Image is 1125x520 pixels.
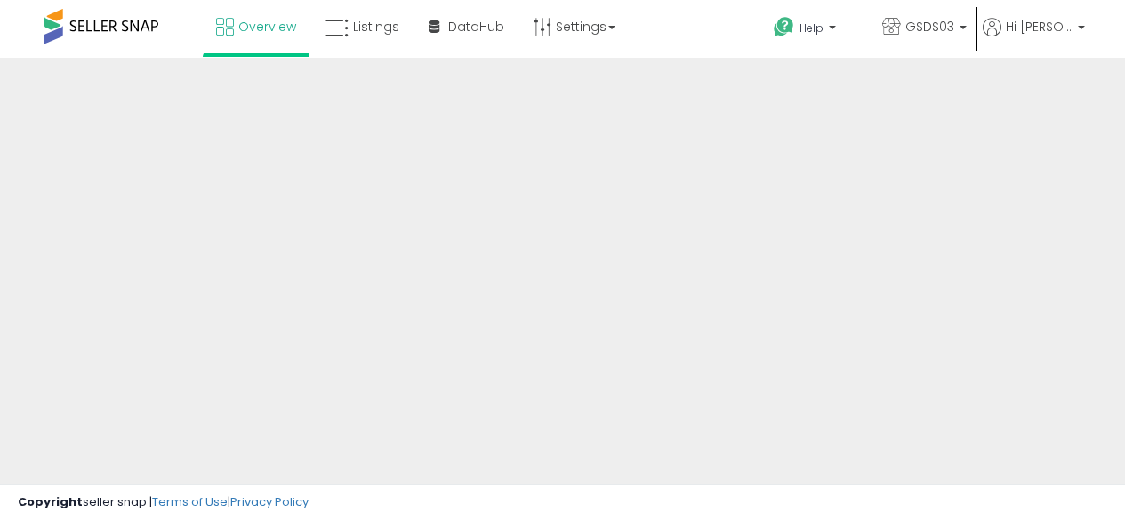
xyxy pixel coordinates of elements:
[448,18,504,36] span: DataHub
[18,493,83,510] strong: Copyright
[230,493,309,510] a: Privacy Policy
[18,494,309,511] div: seller snap | |
[905,18,954,36] span: GSDS03
[353,18,399,36] span: Listings
[152,493,228,510] a: Terms of Use
[1006,18,1073,36] span: Hi [PERSON_NAME]
[759,3,866,58] a: Help
[238,18,296,36] span: Overview
[800,20,824,36] span: Help
[773,16,795,38] i: Get Help
[983,18,1085,58] a: Hi [PERSON_NAME]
